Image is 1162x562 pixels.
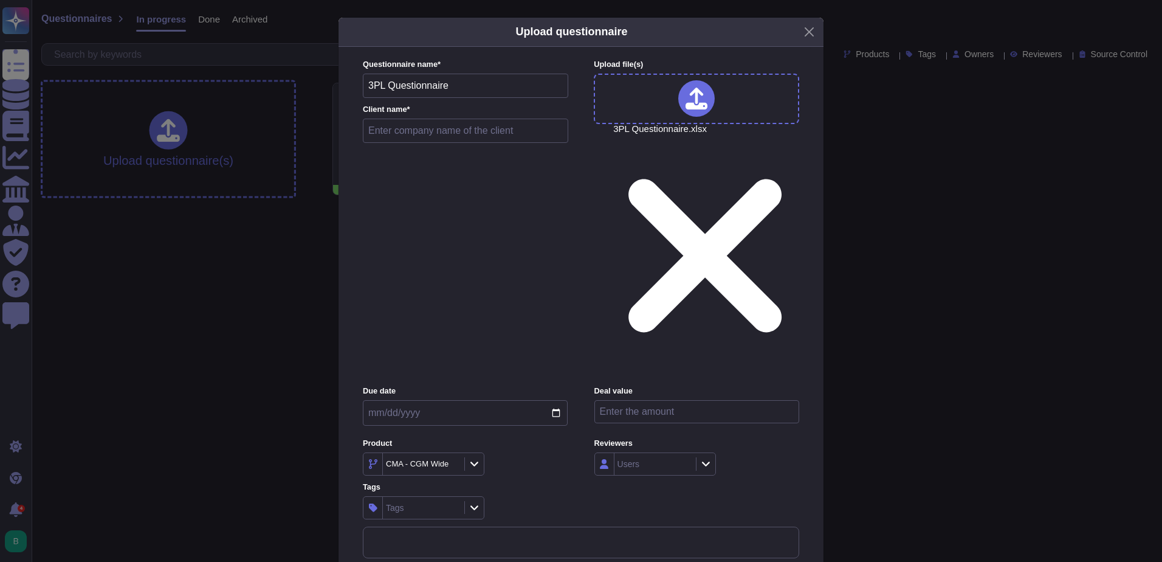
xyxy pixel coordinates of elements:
input: Enter the amount [594,400,799,423]
label: Deal value [594,387,799,395]
label: Tags [363,484,568,491]
label: Due date [363,387,568,395]
span: 3PL Questionnaire.xlsx [613,124,797,378]
span: Upload file (s) [594,60,643,69]
label: Questionnaire name [363,61,568,69]
label: Reviewers [594,440,799,448]
label: Product [363,440,568,448]
input: Enter questionnaire name [363,74,568,98]
h5: Upload questionnaire [515,24,627,40]
div: Tags [386,504,404,512]
div: CMA - CGM Wide [386,460,449,468]
input: Due date [363,400,568,426]
div: Users [617,460,640,468]
label: Client name [363,106,568,114]
button: Close [800,23,819,41]
input: Enter company name of the client [363,119,568,143]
